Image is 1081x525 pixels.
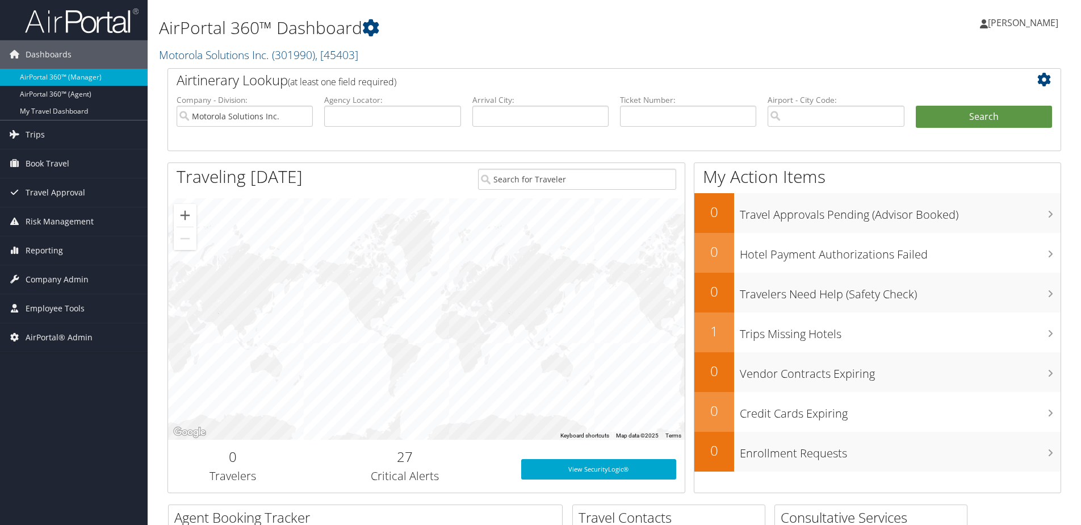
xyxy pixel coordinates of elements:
a: 0Hotel Payment Authorizations Failed [694,233,1061,273]
span: Travel Approval [26,178,85,207]
span: AirPortal® Admin [26,323,93,352]
span: (at least one field required) [288,76,396,88]
a: 1Trips Missing Hotels [694,312,1061,352]
h3: Trips Missing Hotels [740,320,1061,342]
span: Trips [26,120,45,149]
a: 0Credit Cards Expiring [694,392,1061,432]
a: Motorola Solutions Inc. [159,47,358,63]
label: Airport - City Code: [768,94,904,106]
h3: Hotel Payment Authorizations Failed [740,241,1061,262]
a: 0Travel Approvals Pending (Advisor Booked) [694,193,1061,233]
input: Search for Traveler [478,169,676,190]
label: Arrival City: [472,94,609,106]
h3: Enrollment Requests [740,440,1061,461]
h2: 0 [694,202,734,222]
a: 0Vendor Contracts Expiring [694,352,1061,392]
span: Reporting [26,236,63,265]
span: Employee Tools [26,294,85,323]
span: [PERSON_NAME] [988,16,1058,29]
img: Google [171,425,208,440]
span: ( 301990 ) [272,47,315,63]
h3: Travelers Need Help (Safety Check) [740,281,1061,302]
h2: Airtinerary Lookup [177,70,978,90]
label: Ticket Number: [620,94,756,106]
h3: Vendor Contracts Expiring [740,360,1061,382]
h2: 27 [305,447,504,466]
label: Agency Locator: [324,94,460,106]
button: Zoom out [174,227,196,250]
a: Open this area in Google Maps (opens a new window) [171,425,208,440]
h3: Travel Approvals Pending (Advisor Booked) [740,201,1061,223]
a: View SecurityLogic® [521,459,676,480]
span: Dashboards [26,40,72,69]
h2: 0 [694,401,734,420]
span: Book Travel [26,149,69,178]
h1: AirPortal 360™ Dashboard [159,16,766,40]
img: airportal-logo.png [25,7,139,34]
span: Company Admin [26,265,89,294]
label: Company - Division: [177,94,313,106]
h2: 0 [694,282,734,301]
h2: 1 [694,322,734,341]
button: Search [916,106,1052,128]
h1: My Action Items [694,165,1061,189]
h1: Traveling [DATE] [177,165,303,189]
h3: Travelers [177,468,288,484]
a: Terms (opens in new tab) [665,432,681,439]
button: Keyboard shortcuts [560,432,609,440]
a: [PERSON_NAME] [980,6,1070,40]
a: 0Travelers Need Help (Safety Check) [694,273,1061,312]
span: Risk Management [26,207,94,236]
h3: Critical Alerts [305,468,504,484]
h2: 0 [694,441,734,460]
h2: 0 [177,447,288,466]
button: Zoom in [174,204,196,227]
h3: Credit Cards Expiring [740,400,1061,422]
a: 0Enrollment Requests [694,432,1061,472]
span: , [ 45403 ] [315,47,358,63]
span: Map data ©2025 [616,432,659,439]
h2: 0 [694,242,734,261]
h2: 0 [694,361,734,381]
